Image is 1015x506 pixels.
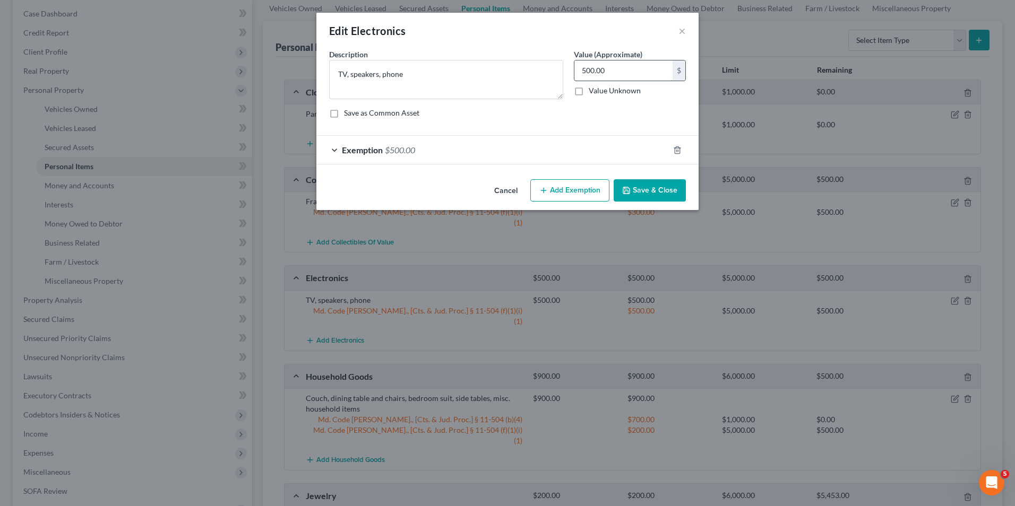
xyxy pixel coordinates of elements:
span: Description [329,50,368,59]
div: $ [673,60,685,81]
span: 5 [1001,470,1009,478]
span: Exemption [342,145,383,155]
label: Value (Approximate) [574,49,642,60]
button: Save & Close [614,179,686,202]
span: $500.00 [385,145,415,155]
label: Value Unknown [589,85,641,96]
button: Add Exemption [530,179,609,202]
button: × [678,24,686,37]
div: Edit Electronics [329,23,406,38]
label: Save as Common Asset [344,108,419,118]
iframe: Intercom live chat [979,470,1004,495]
button: Cancel [486,180,526,202]
input: 0.00 [574,60,673,81]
